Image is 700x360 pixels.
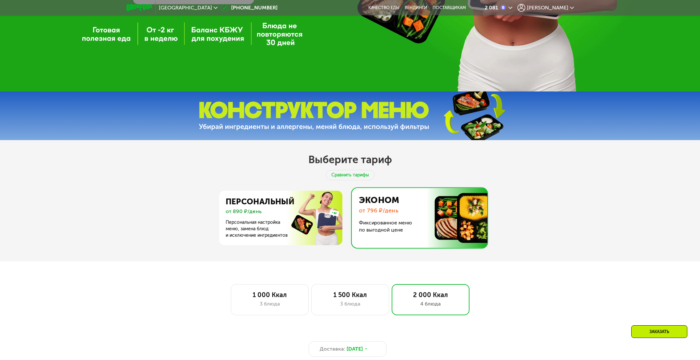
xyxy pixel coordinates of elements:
span: [DATE] [347,345,363,353]
div: 1 000 Ккал [238,291,302,299]
h2: Выберите тариф [308,153,392,166]
div: поставщикам [433,5,466,10]
a: Качество еды [368,5,399,10]
div: Сравнить тарифы [326,170,374,180]
div: 2 000 Ккал [398,291,463,299]
span: [PERSON_NAME] [527,5,568,10]
div: Заказать [631,325,687,338]
a: Вендинги [405,5,427,10]
span: Доставка: [320,345,345,353]
div: 2 081 [485,5,498,10]
span: [GEOGRAPHIC_DATA] [159,5,212,10]
div: 3 блюда [318,300,382,308]
div: 1 500 Ккал [318,291,382,299]
div: 4 блюда [398,300,463,308]
a: [PHONE_NUMBER] [221,4,278,12]
div: 3 блюда [238,300,302,308]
